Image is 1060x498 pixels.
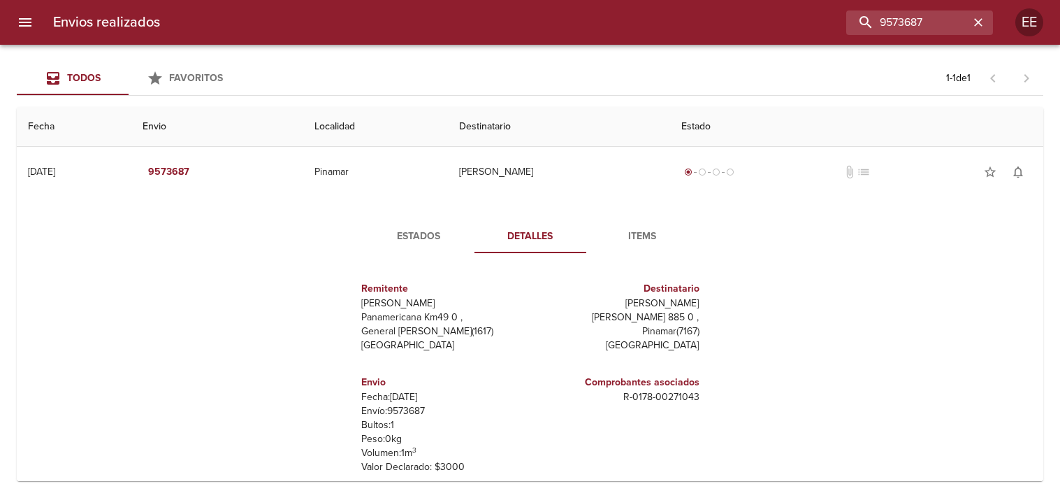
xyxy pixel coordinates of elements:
[67,72,101,84] span: Todos
[976,71,1010,85] span: Pagina anterior
[361,390,525,404] p: Fecha: [DATE]
[536,339,699,353] p: [GEOGRAPHIC_DATA]
[28,166,55,178] div: [DATE]
[846,10,969,35] input: buscar
[361,432,525,446] p: Peso: 0 kg
[17,107,131,147] th: Fecha
[363,220,698,253] div: Tabs detalle de guia
[946,71,971,85] p: 1 - 1 de 1
[361,325,525,339] p: General [PERSON_NAME] ( 1617 )
[536,325,699,339] p: Pinamar ( 7167 )
[983,165,997,179] span: star_border
[17,62,240,95] div: Tabs Envios
[698,168,706,176] span: radio_button_unchecked
[143,159,195,185] button: 9573687
[361,446,525,460] p: Volumen: 1 m
[1015,8,1043,36] div: EE
[53,11,160,34] h6: Envios realizados
[726,168,734,176] span: radio_button_unchecked
[303,107,448,147] th: Localidad
[1010,62,1043,95] span: Pagina siguiente
[1004,158,1032,186] button: Activar notificaciones
[412,446,416,455] sup: 3
[361,418,525,432] p: Bultos: 1
[536,390,699,404] p: R - 0178 - 00271043
[448,107,669,147] th: Destinatario
[684,168,692,176] span: radio_button_checked
[595,228,690,246] span: Items
[169,72,223,84] span: Favoritos
[712,168,720,176] span: radio_button_unchecked
[361,375,525,390] h6: Envio
[857,165,871,179] span: No tiene pedido asociado
[670,107,1043,147] th: Estado
[536,311,699,325] p: [PERSON_NAME] 885 0 ,
[681,165,737,179] div: Generado
[483,228,578,246] span: Detalles
[536,281,699,297] h6: Destinatario
[843,165,857,179] span: No tiene documentos adjuntos
[361,460,525,474] p: Valor Declarado: $ 3000
[536,375,699,390] h6: Comprobantes asociados
[361,281,525,297] h6: Remitente
[148,164,189,181] em: 9573687
[448,147,669,197] td: [PERSON_NAME]
[1011,165,1025,179] span: notifications_none
[361,339,525,353] p: [GEOGRAPHIC_DATA]
[361,297,525,311] p: [PERSON_NAME]
[536,297,699,311] p: [PERSON_NAME]
[361,311,525,325] p: Panamericana Km49 0 ,
[371,228,466,246] span: Estados
[8,6,42,39] button: menu
[976,158,1004,186] button: Agregar a favoritos
[131,107,303,147] th: Envio
[303,147,448,197] td: Pinamar
[361,404,525,418] p: Envío: 9573687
